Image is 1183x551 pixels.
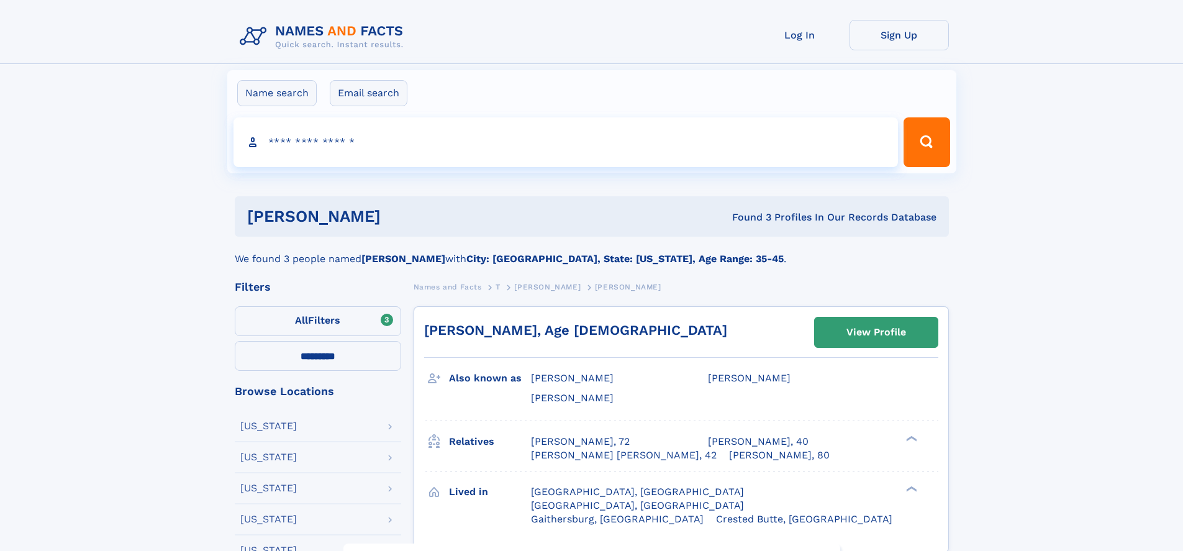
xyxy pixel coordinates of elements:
div: ❯ [903,434,918,442]
a: Log In [750,20,850,50]
span: [PERSON_NAME] [531,392,614,404]
a: [PERSON_NAME], 40 [708,435,809,449]
a: [PERSON_NAME], 72 [531,435,630,449]
label: Email search [330,80,407,106]
div: [US_STATE] [240,514,297,524]
div: ❯ [903,485,918,493]
label: Filters [235,306,401,336]
a: [PERSON_NAME], Age [DEMOGRAPHIC_DATA] [424,322,727,338]
div: Found 3 Profiles In Our Records Database [556,211,936,224]
a: [PERSON_NAME] [PERSON_NAME], 42 [531,449,717,462]
span: All [295,314,308,326]
span: [PERSON_NAME] [595,283,661,291]
h3: Relatives [449,431,531,452]
div: [US_STATE] [240,421,297,431]
span: [PERSON_NAME] [514,283,581,291]
b: [PERSON_NAME] [361,253,445,265]
b: City: [GEOGRAPHIC_DATA], State: [US_STATE], Age Range: 35-45 [466,253,784,265]
a: View Profile [815,317,938,347]
div: [US_STATE] [240,452,297,462]
div: View Profile [846,318,906,347]
span: Crested Butte, [GEOGRAPHIC_DATA] [716,513,892,525]
span: Gaithersburg, [GEOGRAPHIC_DATA] [531,513,704,525]
h3: Also known as [449,368,531,389]
span: [GEOGRAPHIC_DATA], [GEOGRAPHIC_DATA] [531,499,744,511]
div: [US_STATE] [240,483,297,493]
h3: Lived in [449,481,531,503]
span: [GEOGRAPHIC_DATA], [GEOGRAPHIC_DATA] [531,486,744,498]
button: Search Button [904,117,950,167]
div: Browse Locations [235,386,401,397]
input: search input [233,117,899,167]
a: [PERSON_NAME] [514,279,581,294]
a: [PERSON_NAME], 80 [729,449,830,462]
img: Logo Names and Facts [235,20,414,53]
label: Name search [237,80,317,106]
h1: [PERSON_NAME] [247,209,556,224]
a: Names and Facts [414,279,482,294]
div: We found 3 people named with . [235,237,949,266]
span: [PERSON_NAME] [708,372,791,384]
span: T [496,283,501,291]
a: T [496,279,501,294]
span: [PERSON_NAME] [531,372,614,384]
a: Sign Up [850,20,949,50]
div: Filters [235,281,401,293]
